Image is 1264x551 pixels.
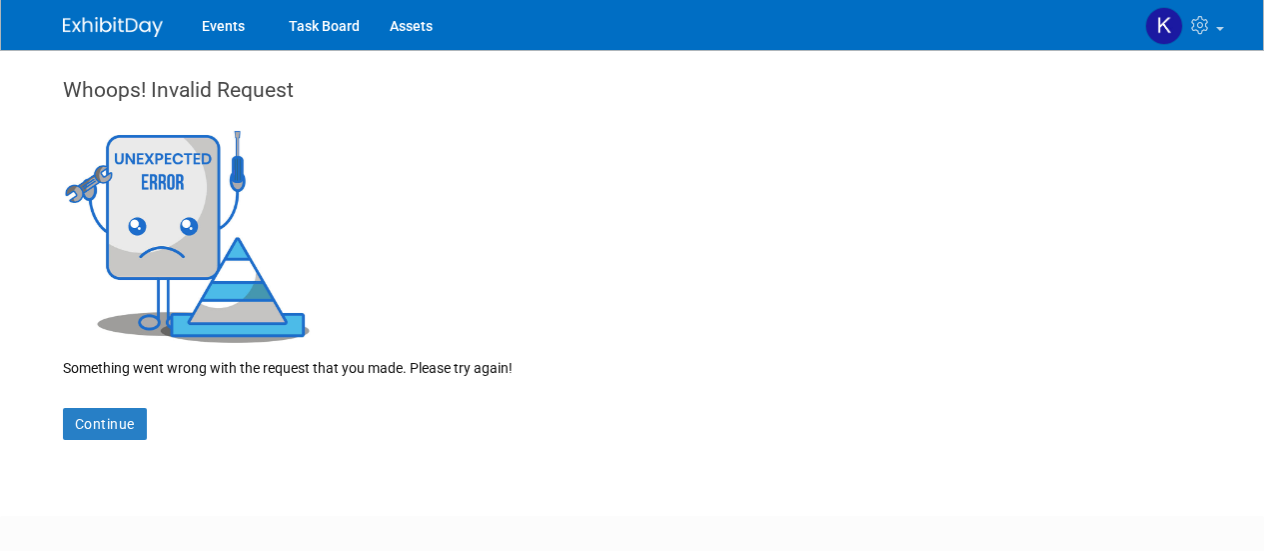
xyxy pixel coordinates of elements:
a: Continue [63,408,147,440]
div: Whoops! Invalid Request [63,75,1202,125]
img: Invalid Request [63,125,313,343]
div: Something went wrong with the request that you made. Please try again! [63,343,1202,378]
img: ExhibitDay [63,17,163,37]
img: Kate Hunneyball [1145,7,1183,45]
